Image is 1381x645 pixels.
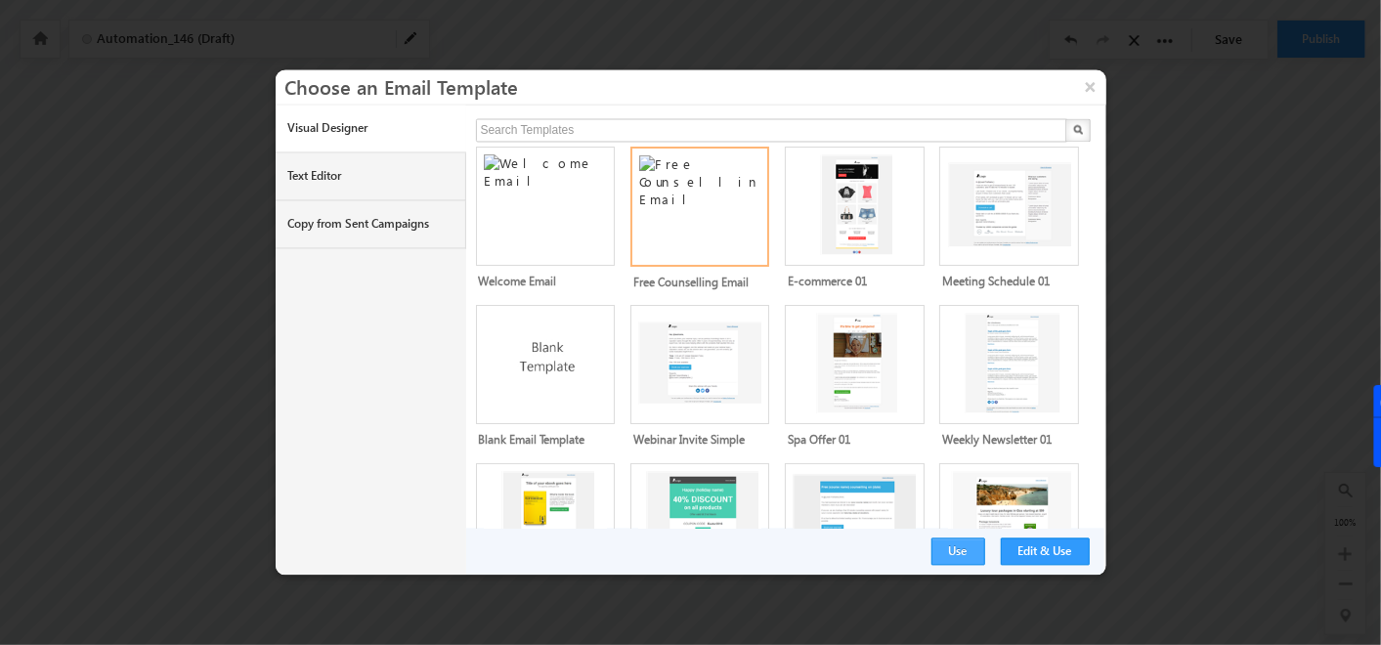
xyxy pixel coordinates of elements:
[476,119,1068,143] input: Search Templates
[793,314,922,414] img: Spa Offer 01
[484,155,613,246] img: Welcome Email
[484,314,613,408] img: Blank Email Template
[276,201,466,249] a: Copy from Sent Campaigns
[1075,70,1106,105] button: ×
[788,274,867,288] a: E-commerce 01
[793,472,922,573] img: Free Counseling Session
[276,106,466,153] a: Visual Designer
[478,432,584,447] a: Blank Email Template
[484,155,607,282] div: Welcome Email
[948,155,1077,256] img: Meeting Schedule 01
[948,314,1071,441] div: Weekly Newsletter 01
[948,472,1071,599] div: Luxury Tour Package
[942,432,1052,447] a: Weekly Newsletter 01
[638,472,761,599] div: Festival Discount Coupon
[788,432,850,447] a: Spa Offer 01
[638,314,761,441] div: Webinar Invite Simple
[633,276,749,290] a: Free Counselling Email
[638,314,767,414] img: Webinar Invite Simple
[793,155,922,256] img: E-commerce 01
[948,472,1077,573] img: Luxury Tour Package
[1073,125,1083,135] img: Search
[484,472,613,573] img: Ebook Download
[793,155,916,282] div: E-commerce 01
[942,274,1050,288] a: Meeting Schedule 01
[793,472,916,599] div: Free Counseling Session
[948,314,1077,414] img: Weekly Newsletter 01
[276,153,466,201] a: Text Editor
[484,472,607,599] div: Ebook Download
[948,155,1071,282] div: Meeting Schedule 01
[638,472,767,573] img: Festival Discount Coupon
[793,314,916,441] div: Spa Offer 01
[633,432,745,447] a: Webinar Invite Simple
[931,538,985,566] button: Use
[478,274,556,288] a: Welcome Email
[285,70,1106,105] h3: Choose an Email Template
[484,314,607,441] div: Blank Email Template
[639,156,768,247] img: Free Counselling Email
[1001,538,1090,566] button: Edit & Use
[639,156,760,283] div: Free Counselling Email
